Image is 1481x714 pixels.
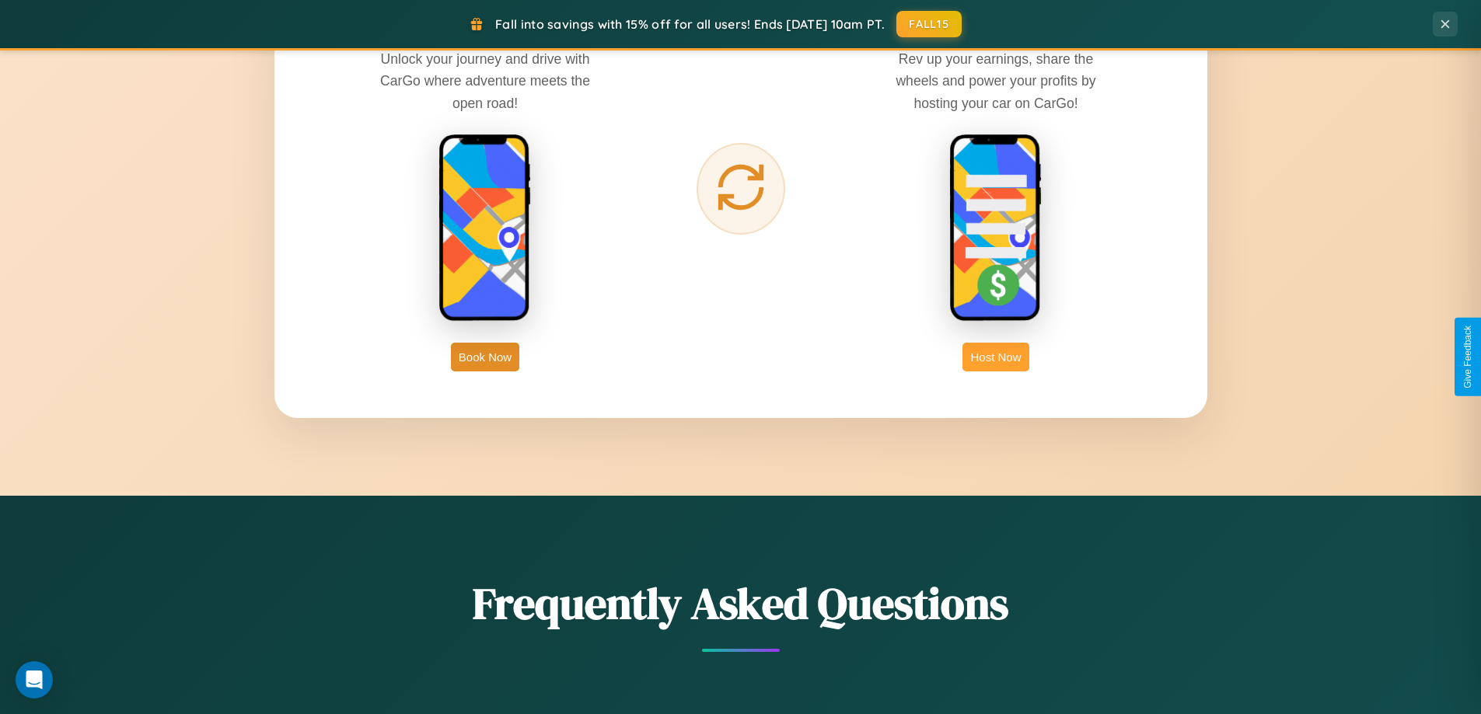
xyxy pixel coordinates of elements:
button: FALL15 [896,11,962,37]
button: Host Now [962,343,1029,371]
div: Give Feedback [1462,326,1473,388]
span: Fall into savings with 15% off for all users! Ends [DATE] 10am PT. [495,16,885,32]
div: Open Intercom Messenger [16,661,53,698]
button: Book Now [451,343,519,371]
h2: Frequently Asked Questions [274,573,1207,633]
img: rent phone [438,134,532,323]
p: Rev up your earnings, share the wheels and power your profits by hosting your car on CarGo! [879,48,1112,113]
p: Unlock your journey and drive with CarGo where adventure meets the open road! [369,48,602,113]
img: host phone [949,134,1043,323]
